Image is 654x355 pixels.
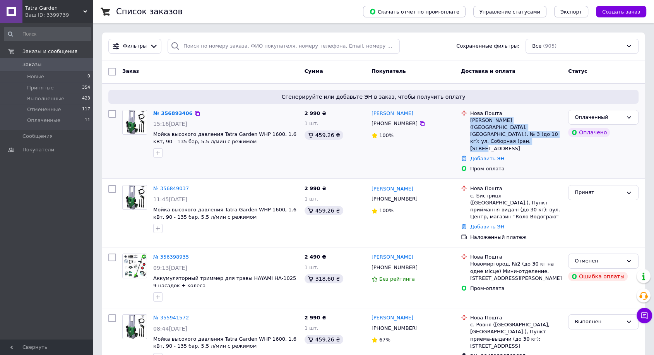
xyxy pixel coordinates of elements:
a: Фото товару [122,185,147,210]
span: Сообщения [22,133,53,140]
div: Принят [575,189,623,197]
div: Нова Пошта [470,110,562,117]
div: Пром-оплата [470,165,562,172]
span: 354 [82,84,90,91]
div: Выполнен [575,318,623,326]
span: 2 490 ₴ [305,254,326,260]
a: [PERSON_NAME] [372,254,413,261]
span: Без рейтинга [379,276,415,282]
div: Новомиргород, №2 (до 30 кг на одне місце) Мини-отделение, [STREET_ADDRESS][PERSON_NAME] [470,261,562,282]
span: Сумма [305,68,323,74]
span: 15:16[DATE] [153,121,187,127]
a: Аккумуляторный триммер для травы HAYAMI HA-1025 9 насадок + колеса [153,275,296,288]
div: [PERSON_NAME] ([GEOGRAPHIC_DATA], [GEOGRAPHIC_DATA].), № 3 (до 10 кг): ул. Соборная (ран. [STREET... [470,117,562,152]
span: Заказы [22,61,41,68]
a: № 355941572 [153,315,189,321]
a: Фото товару [122,254,147,278]
span: 2 990 ₴ [305,110,326,116]
div: 318.60 ₴ [305,274,343,283]
div: 459.26 ₴ [305,206,343,215]
div: 459.26 ₴ [305,130,343,140]
a: Фото товару [122,314,147,339]
span: Покупатели [22,146,54,153]
span: Выполненные [27,95,64,102]
span: (905) [543,43,556,49]
span: Tatra Garden [25,5,83,12]
input: Поиск [4,27,91,41]
div: Наложенный платеж [470,234,562,241]
div: [PHONE_NUMBER] [370,323,419,333]
a: [PERSON_NAME] [372,110,413,117]
span: Сохраненные фильтры: [456,43,519,50]
button: Скачать отчет по пром-оплате [363,6,466,17]
img: Фото товару [123,254,147,278]
span: 100% [379,208,394,213]
span: 423 [82,95,90,102]
img: Фото товару [123,315,147,339]
button: Чат с покупателем [637,308,652,323]
span: 67% [379,337,390,343]
div: Нова Пошта [470,314,562,321]
a: Создать заказ [588,9,646,14]
h1: Список заказов [116,7,183,16]
span: 08:44[DATE] [153,326,187,332]
a: № 356893406 [153,110,193,116]
span: Заказ [122,68,139,74]
div: Ошибка оплаты [568,272,628,281]
span: 117 [82,106,90,113]
button: Создать заказ [596,6,646,17]
a: Мойка высокого давления Tatra Garden WHP 1600, 1.6 кВт, 90 - 135 бар, 5.5 л/мин с режимом самовса... [153,207,296,227]
div: Нова Пошта [470,254,562,261]
div: Отменен [575,257,623,265]
div: [PHONE_NUMBER] [370,118,419,129]
input: Поиск по номеру заказа, ФИО покупателя, номеру телефона, Email, номеру накладной [168,39,400,54]
span: Все [532,43,541,50]
span: Новые [27,73,44,80]
img: Фото товару [123,110,147,134]
span: Покупатель [372,68,406,74]
div: [PHONE_NUMBER] [370,262,419,273]
div: Пром-оплата [470,285,562,292]
span: Доставка и оплата [461,68,515,74]
button: Управление статусами [473,6,546,17]
a: Фото товару [122,110,147,135]
span: 0 [87,73,90,80]
div: Ваш ID: 3399739 [25,12,93,19]
a: [PERSON_NAME] [372,314,413,322]
span: 100% [379,132,394,138]
button: Экспорт [554,6,588,17]
span: 2 990 ₴ [305,315,326,321]
a: [PERSON_NAME] [372,185,413,193]
a: № 356398935 [153,254,189,260]
span: Принятые [27,84,54,91]
div: с. Ровня ([GEOGRAPHIC_DATA], [GEOGRAPHIC_DATA].), Пункт приема-выдачи (до 30 кг): [STREET_ADDRESS] [470,321,562,350]
span: 11 [85,117,90,124]
span: Сгенерируйте или добавьте ЭН в заказ, чтобы получить оплату [111,93,635,101]
span: Заказы и сообщения [22,48,77,55]
span: 1 шт. [305,120,318,126]
a: Мойка высокого давления Tatra Garden WHP 1600, 1.6 кВт, 90 - 135 бар, 5.5 л/мин с режимом самовса... [153,131,296,151]
a: № 356849037 [153,185,189,191]
div: Оплаченный [575,113,623,122]
span: Создать заказ [602,9,640,15]
span: 1 шт. [305,264,318,270]
span: Скачать отчет по пром-оплате [369,8,459,15]
a: Добавить ЭН [470,156,504,161]
div: Оплачено [568,128,610,137]
span: Фильтры [123,43,147,50]
div: Нова Пошта [470,185,562,192]
span: Оплаченные [27,117,60,124]
div: с. Бистриця ([GEOGRAPHIC_DATA].), Пункт приймання-видачі (до 30 кг): вул. Центр, магазин "Коло Во... [470,192,562,221]
a: Добавить ЭН [470,224,504,230]
span: 1 шт. [305,325,318,331]
div: [PHONE_NUMBER] [370,194,419,204]
div: 459.26 ₴ [305,335,343,344]
span: 2 990 ₴ [305,185,326,191]
span: Управление статусами [479,9,540,15]
span: 1 шт. [305,196,318,202]
span: 09:13[DATE] [153,265,187,271]
span: Отмененные [27,106,61,113]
